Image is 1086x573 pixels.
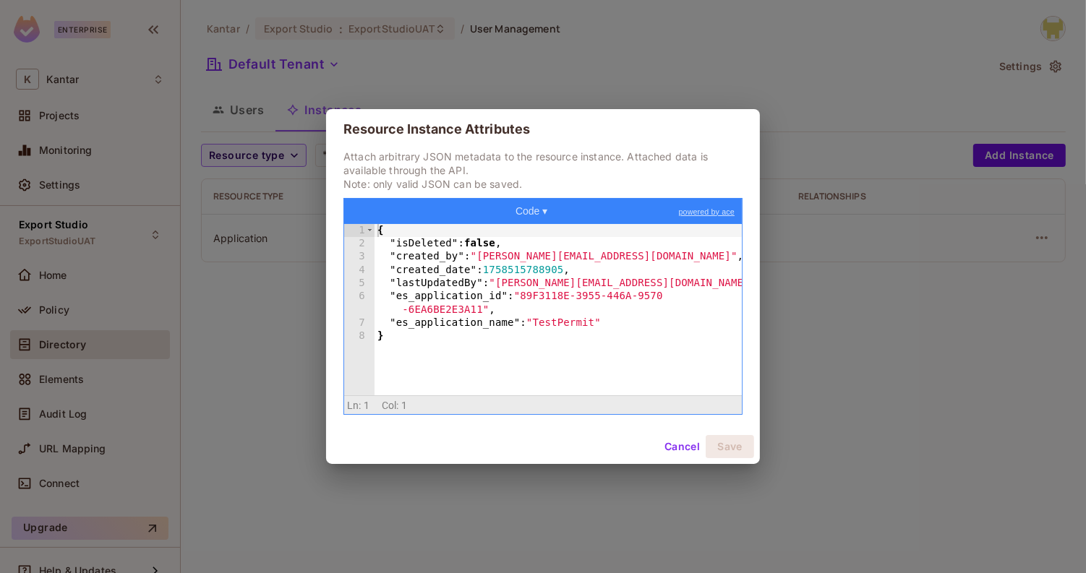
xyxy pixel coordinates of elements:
span: 1 [401,400,407,411]
button: Sort contents [390,202,409,220]
div: 7 [344,316,375,329]
button: Format JSON data, with proper indentation and line feeds (Ctrl+I) [347,202,366,220]
div: 5 [344,277,375,290]
div: 4 [344,264,375,277]
button: Compact JSON data, remove all whitespaces (Ctrl+Shift+I) [369,202,388,220]
button: Code ▾ [510,202,552,220]
h2: Resource Instance Attributes [326,109,760,150]
button: Undo last action (Ctrl+Z) [461,202,480,220]
div: 8 [344,329,375,342]
div: 6 [344,290,375,316]
button: Save [706,435,754,458]
p: Attach arbitrary JSON metadata to the resource instance. Attached data is available through the A... [343,150,743,191]
span: Col: [382,400,399,411]
button: Redo (Ctrl+Shift+Z) [483,202,502,220]
div: 1 [344,224,375,237]
span: Ln: [347,400,361,411]
div: 3 [344,250,375,263]
div: 2 [344,237,375,250]
a: powered by ace [672,199,742,225]
button: Repair JSON: fix quotes and escape characters, remove comments and JSONP notation, turn JavaScrip... [434,202,453,220]
button: Filter, sort, or transform contents [412,202,431,220]
button: Cancel [659,435,706,458]
span: 1 [364,400,369,411]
